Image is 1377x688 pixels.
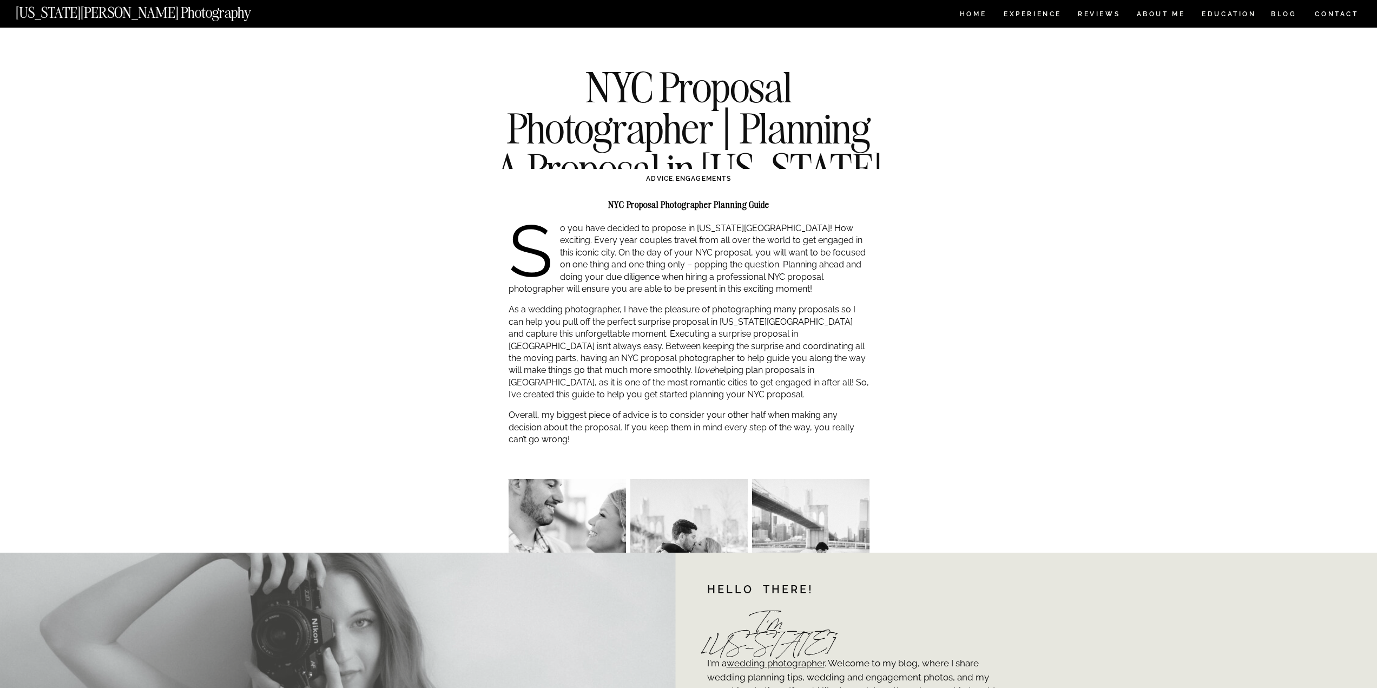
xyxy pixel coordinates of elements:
em: love [697,365,714,375]
a: CONTACT [1314,8,1359,20]
img: NYC Proposal Photographer [509,479,626,655]
strong: NYC Proposal Photographer Planning Guide [608,199,769,210]
p: Overall, my biggest piece of advice is to consider your other half when making any decision about... [509,409,869,445]
a: Experience [1004,11,1060,20]
h1: Hello there! [707,585,987,598]
h3: , [531,174,846,184]
a: BLOG [1271,11,1297,20]
img: NYC Proposal Photographer [752,479,869,655]
p: As a wedding photographer, I have the pleasure of photographing many proposals so I can help you ... [509,304,869,401]
h2: I'm [US_STATE] [702,617,836,638]
h1: NYC Proposal Photographer | Planning A Proposal in [US_STATE][GEOGRAPHIC_DATA] [492,67,885,230]
a: ENGAGEMENTS [676,175,731,182]
a: [US_STATE][PERSON_NAME] Photography [16,5,287,15]
a: EDUCATION [1201,11,1257,20]
a: ADVICE [646,175,673,182]
a: wedding photographer [727,658,825,669]
img: NYC Proposal Photographer [630,479,748,655]
p: So you have decided to propose in [US_STATE][GEOGRAPHIC_DATA]! How exciting. Every year couples t... [509,222,869,295]
a: HOME [958,11,989,20]
a: ABOUT ME [1136,11,1185,20]
a: REVIEWS [1078,11,1118,20]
